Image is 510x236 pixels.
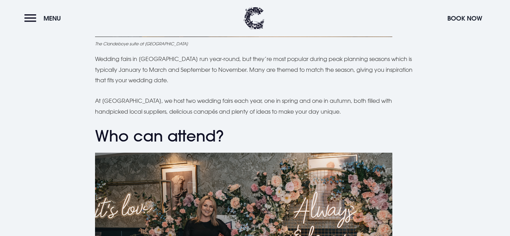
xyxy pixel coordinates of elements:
p: Wedding fairs in [GEOGRAPHIC_DATA] run year-round, but they’re most popular during peak planning ... [95,54,415,85]
button: Menu [24,11,64,26]
h2: Who can attend? [95,127,415,145]
img: Clandeboye Lodge [244,7,265,30]
span: Menu [44,14,61,22]
button: Book Now [444,11,486,26]
p: At [GEOGRAPHIC_DATA], we host two wedding fairs each year, one in spring and one in autumn, both ... [95,96,415,117]
figcaption: The Clandeboye suite at [GEOGRAPHIC_DATA] [95,40,415,47]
